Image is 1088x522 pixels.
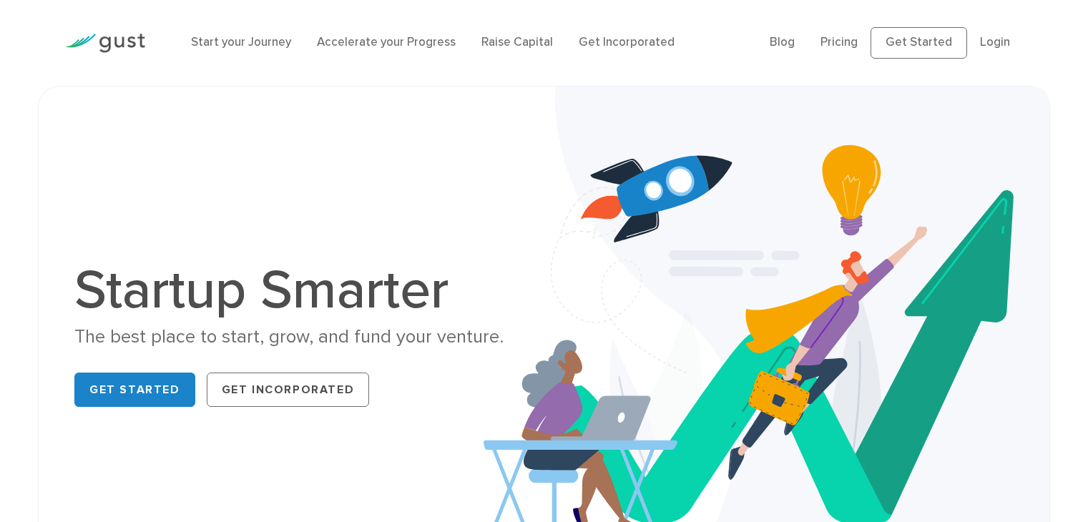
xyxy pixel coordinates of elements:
a: Get Incorporated [579,35,675,49]
a: Get Started [74,373,195,407]
a: Get Incorporated [207,373,370,407]
a: Pricing [820,35,858,49]
a: Login [980,35,1010,49]
a: Blog [770,35,795,49]
div: The best place to start, grow, and fund your venture. [74,325,533,350]
img: Gust Logo [65,34,145,53]
a: Accelerate your Progress [317,35,456,49]
a: Raise Capital [481,35,553,49]
a: Start your Journey [191,35,291,49]
a: Get Started [871,27,967,59]
h1: Startup Smarter [74,263,533,317]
